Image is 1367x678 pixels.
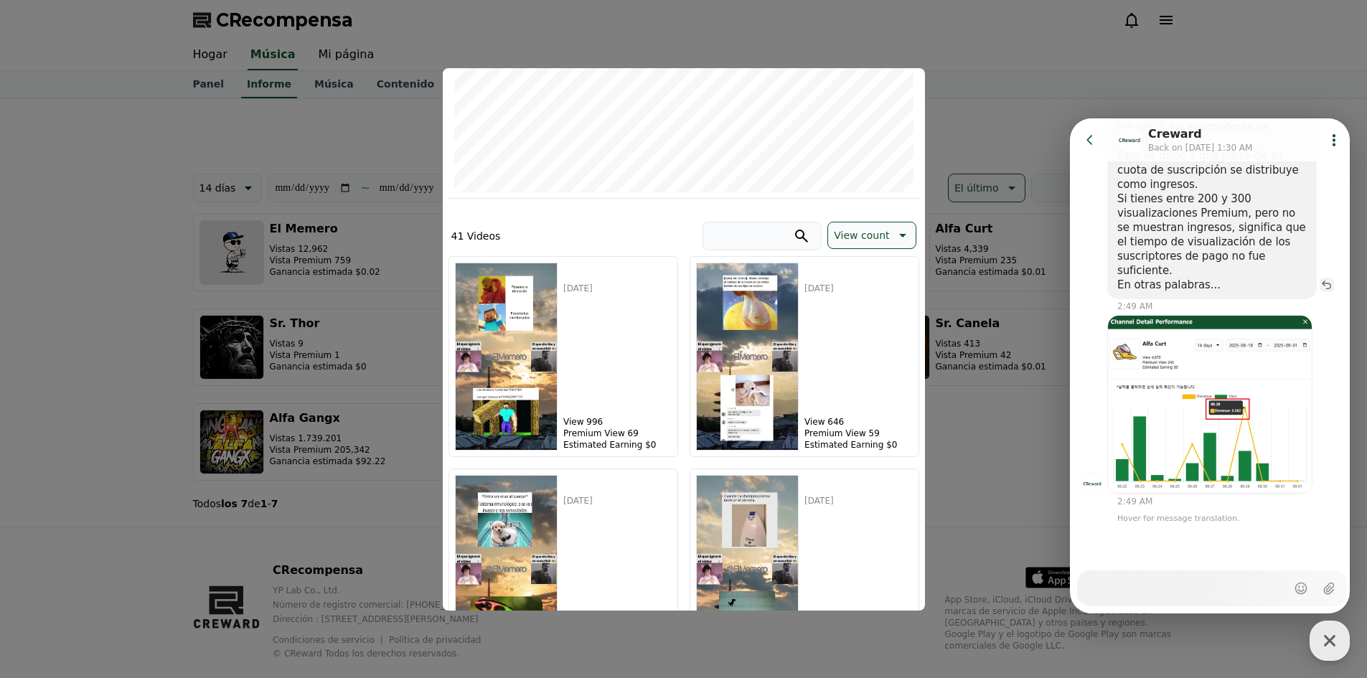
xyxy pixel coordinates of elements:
img: ‎ ‎ ‎ ‎ ‎ ‎ [696,263,799,451]
p: Premium View 59 [804,428,912,439]
p: Estimated Earning $0 [563,439,671,451]
button: ‎ ‎ ‎ ‎ ‎ ‎ ‎ ‎ ‎ ‎ ‎ ‎ [DATE] View 996 Premium View 69 Estimated Earning $0 [448,256,678,457]
p: Premium View 69 [563,428,671,439]
p: View 996 [563,416,671,428]
iframe: Channel chat [1070,118,1350,613]
p: [DATE] [804,283,912,294]
img: ‎ ‎ ‎ ‎ ‎ ‎ ‎ ‎ [696,475,799,663]
h5: ‎ ‎ ‎ ‎ ‎ ‎ [804,263,912,277]
h5: ‎ ‎ ‎ ‎ ‎ ‎ [563,263,671,277]
p: View count [834,225,889,245]
div: modal [443,68,925,611]
p: [DATE] [563,283,671,294]
h5: ‎ ‎ ‎ ‎ ‎ ‎ ‎ ‎ [804,475,912,489]
button: ‎ ‎ ‎ ‎ ‎ ‎ ‎ ‎ ‎ ‎ ‎ ‎ [DATE] View 551 Premium View 32 Estimated Earning $0 [448,469,678,669]
p: [DATE] [804,495,912,507]
img: ‎ ‎ ‎ ‎ ‎ ‎ [455,263,558,451]
button: View count [827,222,916,249]
p: Estimated Earning $0 [804,439,912,451]
p: [DATE] [563,495,671,507]
p: 41 Videos [451,229,501,243]
button: ‎ ‎ ‎ ‎ ‎ ‎ ‎ ‎ ‎ ‎ ‎ ‎ [DATE] View 646 Premium View 59 Estimated Earning $0 [690,256,919,457]
button: ‎ ‎ ‎ ‎ ‎ ‎ ‎ ‎ ‎ ‎ ‎ ‎ ‎ ‎ ‎ ‎ [DATE] View 539 Premium View 33 Estimated Earning $0 [690,469,919,669]
img: ‎ ‎ ‎ ‎ ‎ ‎ [455,475,558,663]
p: View 646 [804,416,912,428]
h5: ‎ ‎ ‎ ‎ ‎ ‎ [563,475,671,489]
